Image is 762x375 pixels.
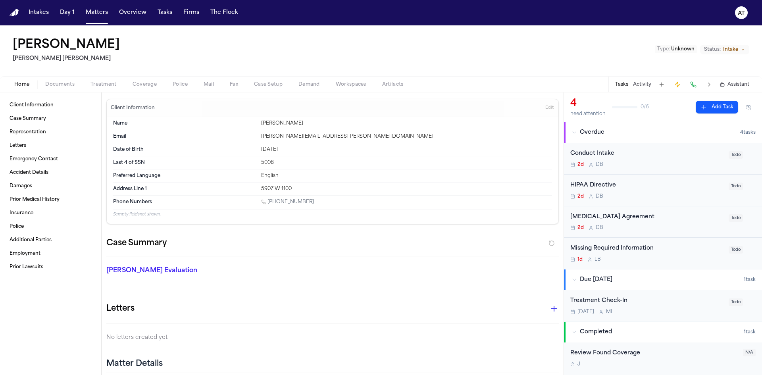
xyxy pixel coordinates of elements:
span: Documents [45,81,75,88]
div: Missing Required Information [570,244,724,253]
button: Completed1task [564,322,762,342]
h2: [PERSON_NAME] [PERSON_NAME] [13,54,123,63]
span: Type : [657,47,670,52]
button: Due [DATE]1task [564,269,762,290]
span: Fax [230,81,238,88]
dt: Date of Birth [113,146,256,153]
div: 5907 W 1100 [261,186,552,192]
span: Todo [729,151,743,159]
span: 2d [577,193,584,200]
div: Open task: Conduct Intake [564,143,762,175]
span: Edit [545,105,554,111]
button: Overview [116,6,150,20]
a: Employment [6,247,95,260]
h1: Letters [106,302,135,315]
a: Prior Medical History [6,193,95,206]
span: D B [596,225,603,231]
a: Client Information [6,99,95,112]
dt: Email [113,133,256,140]
div: Open task: Missing Required Information [564,238,762,269]
span: N/A [743,349,756,356]
a: Representation [6,126,95,138]
span: 1d [577,256,583,263]
button: Tasks [154,6,175,20]
a: Damages [6,180,95,192]
span: Due [DATE] [580,276,612,284]
button: Tasks [615,81,628,88]
button: Activity [633,81,651,88]
button: Intakes [25,6,52,20]
button: Day 1 [57,6,78,20]
dt: Last 4 of SSN [113,160,256,166]
button: Change status from Intake [700,45,749,54]
div: Open task: Review Found Coverage [564,342,762,374]
span: [DATE] [577,309,594,315]
a: Prior Lawsuits [6,261,95,273]
div: Conduct Intake [570,149,724,158]
div: Open task: HIPAA Directive [564,175,762,206]
span: Todo [729,214,743,222]
button: Firms [180,6,202,20]
a: Call 1 (480) 232-1187 [261,199,314,205]
button: Edit [543,102,556,114]
a: Additional Parties [6,234,95,246]
img: Finch Logo [10,9,19,17]
a: Emergency Contact [6,153,95,165]
div: Treatment Check-In [570,296,724,306]
h2: Matter Details [106,358,163,369]
h1: [PERSON_NAME] [13,38,120,52]
a: Matters [83,6,111,20]
p: 5 empty fields not shown. [113,212,552,217]
div: [PERSON_NAME][EMAIL_ADDRESS][PERSON_NAME][DOMAIN_NAME] [261,133,552,140]
span: 1 task [744,329,756,335]
a: Insurance [6,207,95,219]
button: Add Task [696,101,738,113]
span: D B [596,193,603,200]
div: 4 [570,97,606,110]
h2: Case Summary [106,237,167,250]
div: Review Found Coverage [570,349,738,358]
p: [PERSON_NAME] Evaluation [106,266,251,275]
span: 0 / 6 [641,104,649,110]
h3: Client Information [109,105,156,111]
div: Open task: Retainer Agreement [564,206,762,238]
span: Intake [723,46,738,53]
button: Add Task [656,79,667,90]
div: English [261,173,552,179]
button: Hide completed tasks (⌘⇧H) [741,101,756,113]
span: J [577,361,580,367]
p: No letters created yet [106,333,559,342]
button: Make a Call [688,79,699,90]
span: Assistant [727,81,749,88]
span: Todo [729,246,743,254]
div: [DATE] [261,146,552,153]
span: Mail [204,81,214,88]
span: Police [173,81,188,88]
div: HIPAA Directive [570,181,724,190]
div: 5008 [261,160,552,166]
span: Workspaces [336,81,366,88]
a: The Flock [207,6,241,20]
span: Artifacts [382,81,404,88]
dt: Name [113,120,256,127]
span: 2d [577,225,584,231]
dt: Preferred Language [113,173,256,179]
button: Edit Type: Unknown [655,45,697,53]
span: 1 task [744,277,756,283]
span: Home [14,81,29,88]
button: Overdue4tasks [564,122,762,143]
button: Assistant [720,81,749,88]
span: Coverage [133,81,157,88]
div: [MEDICAL_DATA] Agreement [570,213,724,222]
a: Home [10,9,19,17]
a: Police [6,220,95,233]
span: Completed [580,328,612,336]
span: 4 task s [740,129,756,136]
span: Unknown [671,47,695,52]
span: Status: [704,46,721,53]
span: Todo [729,183,743,190]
